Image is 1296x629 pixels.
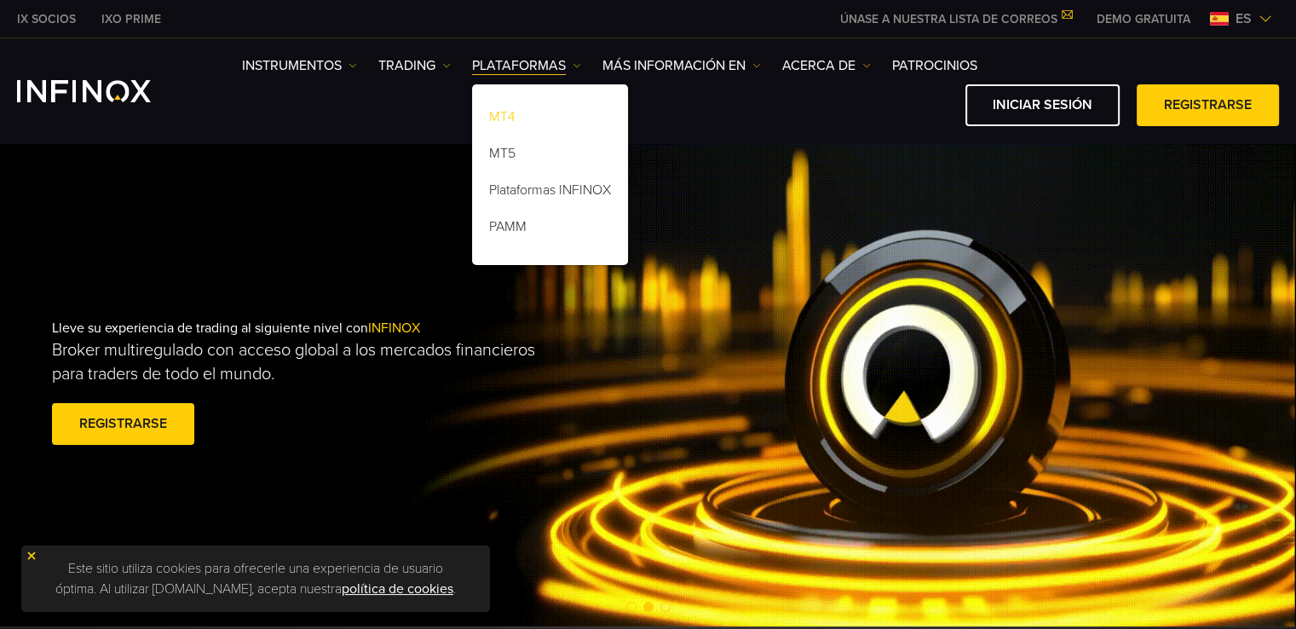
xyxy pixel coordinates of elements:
[965,84,1120,126] a: Iniciar sesión
[892,55,977,76] a: Patrocinios
[26,550,37,562] img: yellow close icon
[368,320,420,337] span: INFINOX
[472,55,581,76] a: PLATAFORMAS
[342,580,453,597] a: política de cookies
[378,55,451,76] a: TRADING
[602,55,761,76] a: Más información en
[89,10,174,28] a: INFINOX
[472,101,628,138] a: MT4
[242,55,357,76] a: Instrumentos
[626,602,636,612] span: Go to slide 1
[52,292,684,476] div: Lleve su experiencia de trading al siguiente nivel con
[782,55,871,76] a: ACERCA DE
[472,138,628,175] a: MT5
[17,80,191,102] a: INFINOX Logo
[52,403,194,445] a: Registrarse
[1229,9,1259,29] span: es
[472,175,628,211] a: Plataformas INFINOX
[827,12,1084,26] a: ÚNASE A NUESTRA LISTA DE CORREOS
[472,211,628,248] a: PAMM
[1137,84,1279,126] a: Registrarse
[4,10,89,28] a: INFINOX
[643,602,654,612] span: Go to slide 2
[660,602,671,612] span: Go to slide 3
[1084,10,1203,28] a: INFINOX MENU
[30,554,481,603] p: Este sitio utiliza cookies para ofrecerle una experiencia de usuario óptima. Al utilizar [DOMAIN_...
[52,338,558,386] p: Broker multiregulado con acceso global a los mercados financieros para traders de todo el mundo.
